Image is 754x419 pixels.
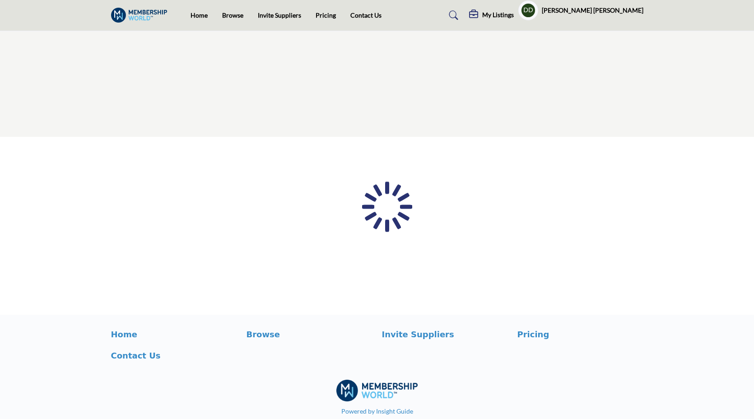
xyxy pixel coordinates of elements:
[247,328,372,340] a: Browse
[341,407,413,415] a: Powered by Insight Guide
[222,11,243,19] a: Browse
[316,11,336,19] a: Pricing
[382,328,508,340] a: Invite Suppliers
[440,8,464,23] a: Search
[469,10,514,21] div: My Listings
[518,0,538,20] button: Show hide supplier dropdown
[258,11,301,19] a: Invite Suppliers
[111,328,237,340] a: Home
[542,6,643,15] h5: [PERSON_NAME] [PERSON_NAME]
[350,11,382,19] a: Contact Us
[111,349,237,362] a: Contact Us
[517,328,643,340] a: Pricing
[111,8,172,23] img: Site Logo
[191,11,208,19] a: Home
[336,380,418,401] img: No Site Logo
[482,11,514,19] h5: My Listings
